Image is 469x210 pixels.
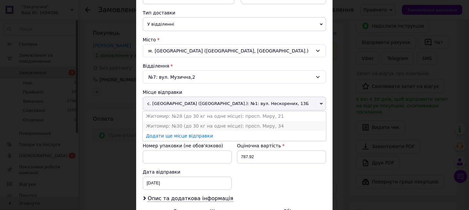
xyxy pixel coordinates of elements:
li: Житомир: №28 (до 30 кг на одне місце): просп. Миру, 21 [143,112,326,121]
div: Дата відправки [143,169,232,176]
div: Відділення [143,63,326,69]
div: м. [GEOGRAPHIC_DATA] ([GEOGRAPHIC_DATA], [GEOGRAPHIC_DATA].) [143,44,326,57]
a: Додати ще місце відправки [146,134,213,139]
span: Місце відправки [143,90,182,95]
span: У відділенні [143,17,326,31]
div: Номер упаковки (не обов'язково) [143,143,232,149]
div: №7: вул. Музична,2 [143,71,326,84]
span: Тип доставки [143,10,176,15]
div: Оціночна вартість [237,143,326,149]
div: Місто [143,36,326,43]
span: с. [GEOGRAPHIC_DATA] ([GEOGRAPHIC_DATA].): №1: вул. Нескорених, 13Б [143,97,326,111]
span: Опис та додаткова інформація [148,196,234,202]
li: Житомир: №30 (до 30 кг на одне місце): просп. Миру, 34 [143,121,326,131]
